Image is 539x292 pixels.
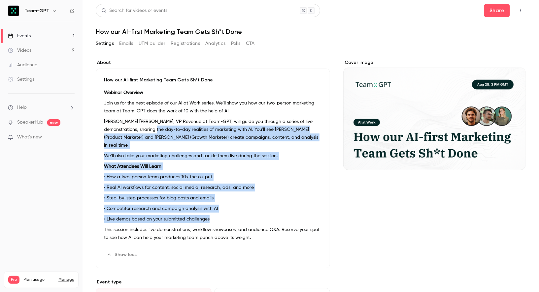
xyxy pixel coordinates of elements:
section: Cover image [343,59,526,170]
div: Videos [8,47,31,54]
button: UTM builder [139,38,165,49]
h1: How our AI-first Marketing Team Gets Sh*t Done [96,28,526,36]
p: • Live demos based on your submitted challenges [104,215,322,223]
img: Team-GPT [8,6,19,16]
p: • Step-by-step processes for blog posts and emails [104,194,322,202]
span: Plan usage [23,277,54,282]
a: Manage [58,277,74,282]
div: Settings [8,76,34,83]
span: Help [17,104,27,111]
label: Cover image [343,59,526,66]
h6: Team-GPT [24,8,49,14]
button: Share [484,4,510,17]
button: CTA [246,38,255,49]
button: Polls [231,38,241,49]
iframe: Noticeable Trigger [67,134,75,140]
p: This session includes live demonstrations, workflow showcases, and audience Q&A. Reserve your spo... [104,226,322,242]
button: Registrations [171,38,200,49]
li: help-dropdown-opener [8,104,75,111]
p: Join us for the next episode of our AI at Work series. We'll show you how our two-person marketin... [104,99,322,115]
p: • Real AI workflows for content, social media, research, ads, and more [104,184,322,191]
p: How our AI-first Marketing Team Gets Sh*t Done [104,77,322,83]
div: Events [8,33,31,39]
button: Show less [104,249,141,260]
button: Settings [96,38,114,49]
p: We'll also take your marketing challenges and tackle them live during the session. [104,152,322,160]
p: • Competitor research and campaign analysis with AI [104,205,322,213]
button: Emails [119,38,133,49]
a: SpeakerHub [17,119,43,126]
p: • How a two-person team produces 10x the output [104,173,322,181]
p: Event type [96,279,330,285]
span: What's new [17,134,42,141]
div: Audience [8,62,37,68]
strong: Webinar Overview [104,90,143,95]
span: new [47,119,60,126]
div: Search for videos or events [101,7,167,14]
button: Analytics [205,38,226,49]
label: About [96,59,330,66]
span: Pro [8,276,19,284]
strong: What Attendees Will Learn [104,164,161,169]
p: [PERSON_NAME] [PERSON_NAME], VP Revenue at Team-GPT, will guide you through a series of live demo... [104,118,322,149]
